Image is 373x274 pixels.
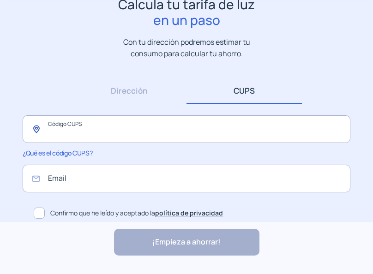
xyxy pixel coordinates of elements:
p: Con tu dirección podremos estimar tu consumo para calcular tu ahorro. [114,36,259,59]
a: CUPS [186,77,302,104]
a: Dirección [71,77,186,104]
span: en un paso [118,12,255,28]
span: ¿Qué es el código CUPS? [23,149,92,157]
a: política de privacidad [155,208,223,217]
span: Confirmo que he leído y aceptado la [50,208,223,218]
